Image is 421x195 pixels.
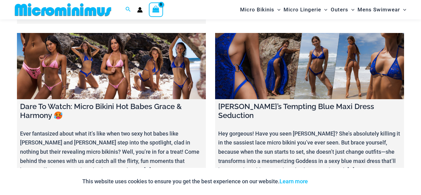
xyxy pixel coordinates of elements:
p: Ever fantasized about what it’s like when two sexy hot babes like [PERSON_NAME] and [PERSON_NAME]... [20,129,203,175]
img: MM SHOP LOGO FLAT [12,3,114,17]
a: Dare To Watch: Micro Bikini Hot Babes Grace & Harmony 🥵 [17,33,206,99]
p: This website uses cookies to ensure you get the best experience on our website. [82,177,308,186]
span: Mens Swimwear [358,2,400,18]
button: Accept [313,174,339,189]
span: Menu Toggle [348,2,354,18]
a: Micro LingerieMenu ToggleMenu Toggle [282,2,329,18]
a: OutersMenu ToggleMenu Toggle [329,2,356,18]
h4: Dare To Watch: Micro Bikini Hot Babes Grace & Harmony 🥵 [20,102,203,120]
nav: Site Navigation [238,1,409,18]
a: Search icon link [125,6,131,14]
a: Learn more [280,178,308,185]
a: Account icon link [137,7,143,13]
a: Micro BikinisMenu ToggleMenu Toggle [239,2,282,18]
h4: [PERSON_NAME]’s Tempting Blue Maxi Dress Seduction [218,102,401,120]
span: Micro Lingerie [284,2,321,18]
span: Outers [331,2,348,18]
a: View Shopping Cart, empty [149,2,163,17]
span: Micro Bikinis [240,2,274,18]
a: Kati’s Tempting Blue Maxi Dress Seduction [215,33,404,99]
p: Hey gorgeous! Have you seen [PERSON_NAME]? She’s absolutely killing it in the sassiest lace micro... [218,129,401,175]
a: Mens SwimwearMenu ToggleMenu Toggle [356,2,408,18]
span: Menu Toggle [274,2,280,18]
span: Menu Toggle [321,2,327,18]
span: Menu Toggle [400,2,406,18]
